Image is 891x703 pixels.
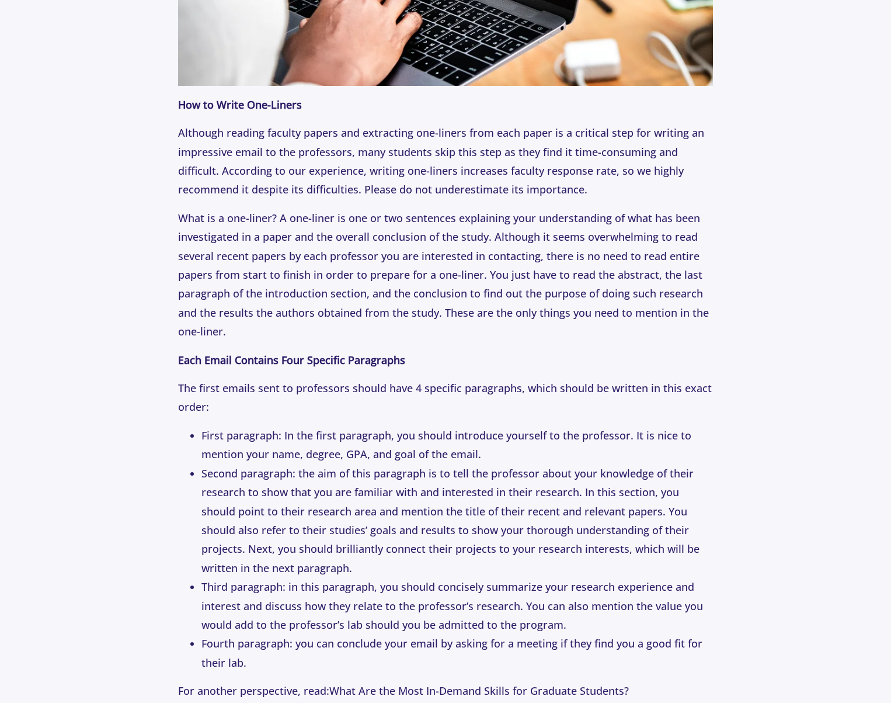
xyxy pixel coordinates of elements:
[201,634,713,672] li: Fourth paragraph: you can conclude your email by asking for a meeting if they find you a good fit...
[201,464,713,577] li: Second paragraph: the aim of this paragraph is to tell the professor about your knowledge of thei...
[178,353,405,367] strong: Each Email Contains Four Specific Paragraphs
[178,209,713,341] p: What is a one-liner? A one-liner is one or two sentences explaining your understanding of what ha...
[178,123,713,199] p: Although reading faculty papers and extracting one-liners from each paper is a critical step for ...
[201,577,713,634] li: Third paragraph: in this paragraph, you should concisely summarize your research experience and i...
[178,379,713,417] p: The first emails sent to professors should have 4 specific paragraphs, which should be written in...
[201,426,713,464] li: First paragraph: In the first paragraph, you should introduce yourself to the professor. It is ni...
[329,684,629,698] a: What Are the Most In-Demand Skills for Graduate Students?
[178,681,713,700] p: For another perspective, read:
[178,98,302,112] strong: How to Write One-Liners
